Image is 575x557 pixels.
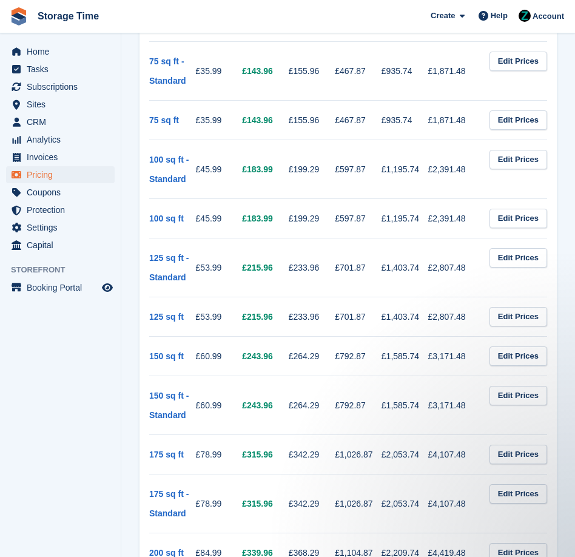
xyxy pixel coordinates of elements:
td: £467.87 [335,100,382,140]
a: menu [6,201,115,218]
span: Booking Portal [27,279,99,296]
td: £792.87 [335,336,382,376]
a: Edit Prices [489,445,547,465]
td: £183.99 [242,198,289,238]
td: £1,403.74 [382,297,428,336]
img: Zain Sarwar [519,10,531,22]
td: £315.96 [242,434,289,474]
a: Edit Prices [489,150,547,170]
img: stora-icon-8386f47178a22dfd0bd8f6a31ec36ba5ce8667c1dd55bd0f319d3a0aa187defe.svg [10,7,28,25]
td: £45.99 [196,140,243,198]
td: £2,053.74 [382,434,428,474]
td: £199.29 [289,198,335,238]
td: £2,391.48 [428,198,474,238]
td: £233.96 [289,297,335,336]
a: Edit Prices [489,346,547,366]
td: £243.96 [242,336,289,376]
td: £935.74 [382,100,428,140]
td: £4,107.48 [428,434,474,474]
td: £143.96 [242,41,289,100]
td: £792.87 [335,376,382,434]
td: £1,871.48 [428,100,474,140]
a: 125 sq ft - Standard [149,253,189,282]
td: £2,807.48 [428,297,474,336]
a: 175 sq ft - Standard [149,489,189,518]
span: Tasks [27,61,99,78]
a: Edit Prices [489,52,547,72]
td: £53.99 [196,238,243,297]
td: £143.96 [242,100,289,140]
td: £1,871.48 [428,41,474,100]
span: Settings [27,219,99,236]
a: menu [6,43,115,60]
td: £597.87 [335,140,382,198]
td: £701.87 [335,297,382,336]
span: Create [431,10,455,22]
td: £1,026.87 [335,474,382,533]
a: 150 sq ft [149,351,184,361]
td: £35.99 [196,100,243,140]
td: £2,053.74 [382,474,428,533]
td: £78.99 [196,434,243,474]
a: menu [6,78,115,95]
td: £155.96 [289,41,335,100]
td: £3,171.48 [428,336,474,376]
td: £243.96 [242,376,289,434]
span: CRM [27,113,99,130]
td: £60.99 [196,336,243,376]
span: Subscriptions [27,78,99,95]
a: Edit Prices [489,110,547,130]
td: £1,403.74 [382,238,428,297]
td: £264.29 [289,376,335,434]
a: menu [6,237,115,254]
td: £1,026.87 [335,434,382,474]
a: menu [6,166,115,183]
td: £199.29 [289,140,335,198]
a: menu [6,96,115,113]
a: menu [6,279,115,296]
td: £1,585.74 [382,336,428,376]
td: £215.96 [242,297,289,336]
td: £597.87 [335,198,382,238]
td: £1,195.74 [382,140,428,198]
span: Coupons [27,184,99,201]
a: menu [6,113,115,130]
a: menu [6,131,115,148]
td: £45.99 [196,198,243,238]
span: Storefront [11,264,121,276]
a: Edit Prices [489,248,547,268]
td: £183.99 [242,140,289,198]
td: £315.96 [242,474,289,533]
td: £1,585.74 [382,376,428,434]
td: £467.87 [335,41,382,100]
a: Storage Time [33,6,104,26]
td: £342.29 [289,434,335,474]
td: £935.74 [382,41,428,100]
span: Sites [27,96,99,113]
span: Pricing [27,166,99,183]
td: £2,807.48 [428,238,474,297]
a: 125 sq ft [149,312,184,322]
a: Edit Prices [489,484,547,504]
span: Help [491,10,508,22]
span: Analytics [27,131,99,148]
a: menu [6,149,115,166]
span: Invoices [27,149,99,166]
td: £35.99 [196,41,243,100]
td: £3,171.48 [428,376,474,434]
a: menu [6,219,115,236]
td: £78.99 [196,474,243,533]
td: £60.99 [196,376,243,434]
a: menu [6,61,115,78]
td: £1,195.74 [382,198,428,238]
a: 100 sq ft - Standard [149,155,189,184]
a: Edit Prices [489,209,547,229]
a: 75 sq ft [149,115,179,125]
a: 100 sq ft [149,214,184,223]
td: £264.29 [289,336,335,376]
td: £215.96 [242,238,289,297]
a: 175 sq ft [149,450,184,459]
td: £155.96 [289,100,335,140]
a: 150 sq ft - Standard [149,391,189,420]
td: £2,391.48 [428,140,474,198]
